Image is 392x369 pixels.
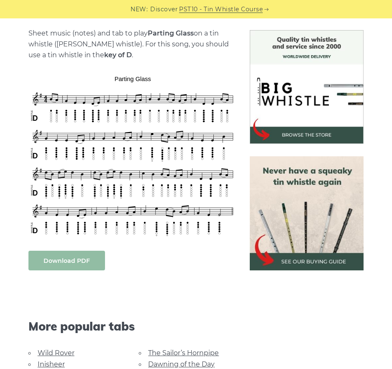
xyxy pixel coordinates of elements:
a: Dawning of the Day [148,360,215,368]
img: BigWhistle Tin Whistle Store [250,30,364,144]
span: NEW: [131,5,148,14]
span: Discover [150,5,178,14]
a: Inisheer [38,360,65,368]
a: The Sailor’s Hornpipe [148,349,219,357]
a: PST10 - Tin Whistle Course [179,5,263,14]
a: Wild Rover [38,349,74,357]
p: Sheet music (notes) and tab to play on a tin whistle ([PERSON_NAME] whistle). For this song, you ... [28,28,237,61]
img: Parting Glass Tin Whistle Tab & Sheet Music [28,73,237,238]
span: More popular tabs [28,319,237,333]
strong: key of D [104,51,132,59]
a: Download PDF [28,251,105,270]
strong: Parting Glass [148,29,194,37]
img: tin whistle buying guide [250,156,364,270]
